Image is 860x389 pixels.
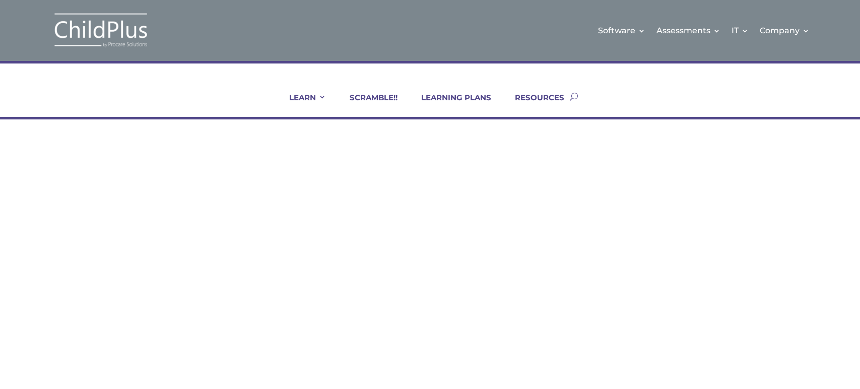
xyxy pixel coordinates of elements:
a: RESOURCES [502,93,564,117]
a: IT [732,10,749,51]
a: Assessments [656,10,720,51]
a: Software [598,10,645,51]
a: Company [760,10,810,51]
a: LEARNING PLANS [409,93,491,117]
a: SCRAMBLE!! [337,93,398,117]
a: LEARN [277,93,326,117]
